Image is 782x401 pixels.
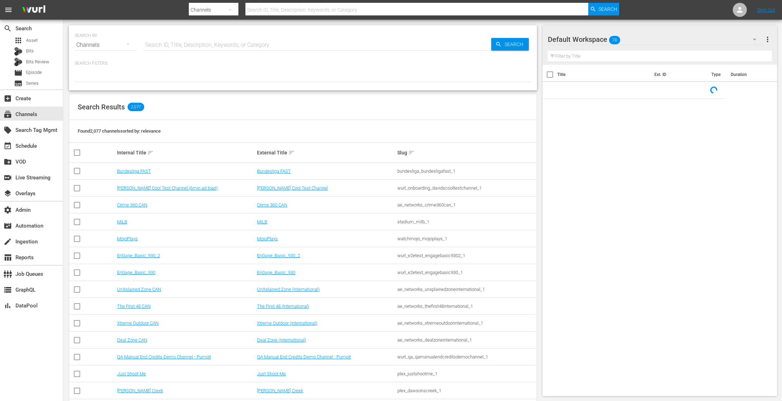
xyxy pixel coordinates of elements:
a: [PERSON_NAME] Creek [117,388,163,393]
div: ae_networks_dealzoneinternational_1 [397,337,536,343]
span: Series [14,79,23,88]
a: QA Manual End Credits Demo Channel - Pumpit [257,354,351,359]
div: plex_dawsonscreek_1 [397,388,536,393]
div: ae_networks_crime360can_1 [397,202,536,208]
th: Type [707,65,726,84]
span: more_vert [763,35,772,44]
span: DataPool [4,301,12,310]
div: wurl_qa_qamanualendcreditsdemochannel_1 [397,354,536,359]
span: Series [26,80,39,87]
div: Default Workspace [548,30,763,49]
a: [PERSON_NAME] Cool Test Channel [257,185,328,191]
span: Episode [14,69,23,77]
div: Bits Review [14,58,23,66]
span: Episode [26,69,42,76]
div: Slug [397,148,536,157]
span: Bits [26,47,34,55]
th: Ext. ID [650,65,707,84]
span: GraphQL [4,286,12,294]
div: wurl_onboarding_davidscooltestchannel_1 [397,185,536,191]
a: Xtreme Outdoor (International) [257,320,317,326]
span: Asset [14,36,23,45]
span: Search Tag Mgmt [4,126,12,134]
span: Asset [26,37,38,44]
span: Ingestion [4,237,12,246]
span: Schedule [4,142,12,150]
span: sort [147,149,154,156]
span: Search [598,3,617,15]
a: QA Manual End Credits Demo Channel - Pumpit [117,354,211,359]
span: Create [4,94,12,103]
a: The First 48 (International) [257,304,309,309]
a: Bundesliga FAST [257,168,291,174]
div: Bits [14,47,23,56]
span: sort [288,149,295,156]
span: sort [408,149,415,156]
a: Sign Out [757,7,775,13]
div: Channels [75,35,136,55]
span: Reports [4,253,12,262]
span: 2,077 [128,103,144,111]
a: EnGage_Basic_930 [117,270,155,275]
span: VOD [4,158,12,166]
a: Just Shoot Me [257,371,286,376]
span: 78 [609,33,620,47]
a: MiLB [117,219,127,224]
a: Crime 360 CAN [257,202,287,208]
a: Bundesliga FAST [117,168,151,174]
th: Duration [726,65,769,84]
a: MojoPlays [117,236,138,241]
div: stadium_milb_1 [397,219,536,224]
a: UnXplained Zone CAN [117,287,161,292]
span: Overlays [4,189,12,198]
span: menu [4,6,13,14]
span: Live Streaming [4,173,12,182]
span: Bits Review [26,58,49,65]
th: Title [557,65,650,84]
a: Deal Zone (International) [257,337,306,343]
a: [PERSON_NAME] Creek [257,388,303,393]
a: The First 48 CAN [117,304,150,309]
span: Channels [4,110,12,119]
a: [PERSON_NAME] Cool Test Channel (6min ad-load) [117,185,218,191]
div: watchmojo_mojoplays_1 [397,236,536,241]
div: ae_networks_xtremeoutdoorinternational_1 [397,320,536,326]
a: MiLB [257,219,267,224]
div: wurl_e2etest_engagebasic930_1 [397,270,536,275]
a: Xtreme Outdoor CAN [117,320,159,326]
a: UnXplained Zone (International) [257,287,320,292]
a: EnGage_Basic_930_2 [117,253,160,258]
button: more_vert [763,31,772,48]
a: EnGage_Basic_930 [257,270,295,275]
img: ans4CAIJ8jUAAAAAAAAAAAAAAAAAAAAAAAAgQb4GAAAAAAAAAAAAAAAAAAAAAAAAJMjXAAAAAAAAAAAAAAAAAAAAAAAAgAT5G... [17,2,51,18]
div: ae_networks_thefirst48international_1 [397,304,536,309]
div: External Title [257,148,395,157]
span: Search [4,24,12,33]
span: Admin [4,206,12,214]
span: Found 2,077 channels sorted by: relevance [78,128,161,134]
p: Search Filters: [75,61,531,66]
a: Deal Zone CAN [117,337,147,343]
button: Search [588,3,619,15]
div: wurl_e2etest_engagebasic9302_1 [397,253,536,258]
a: Just Shoot Me [117,371,146,376]
span: Automation [4,222,12,230]
span: Search Results [78,103,125,111]
div: ae_networks_unxplainedzoneinternational_1 [397,287,536,292]
div: bundesliga_bundesligafast_1 [397,168,536,174]
div: plex_justshootme_1 [397,371,536,376]
span: Job Queues [4,270,12,278]
div: Internal Title [117,148,255,157]
a: MojoPlays [257,236,278,241]
button: Search [491,38,529,51]
a: Crime 360 CAN [117,202,147,208]
span: Search [502,38,529,51]
a: EnGage_Basic_930_2 [257,253,300,258]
